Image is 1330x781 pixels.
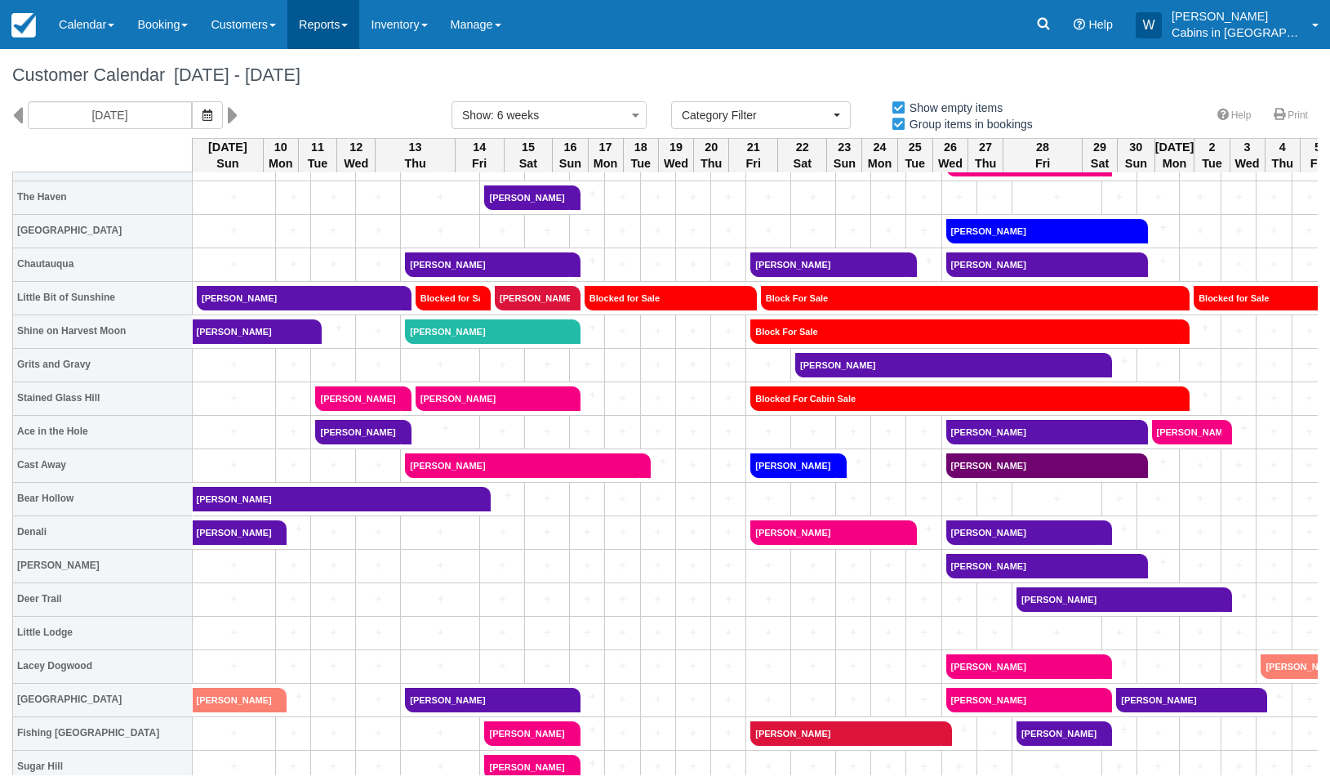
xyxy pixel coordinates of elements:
[484,624,520,641] a: +
[197,557,271,574] a: +
[1101,520,1132,538] a: +
[1106,189,1132,206] a: +
[280,256,306,273] a: +
[875,557,901,574] a: +
[1184,222,1217,239] a: +
[570,319,601,337] a: +
[1172,8,1302,25] p: [PERSON_NAME]
[1172,25,1302,41] p: Cabins in [GEOGRAPHIC_DATA]
[609,490,635,507] a: +
[462,109,491,122] span: Show
[645,490,671,507] a: +
[1225,256,1252,273] a: +
[405,591,475,608] a: +
[1137,453,1174,471] a: +
[795,222,831,239] a: +
[875,423,901,440] a: +
[1016,587,1221,612] a: [PERSON_NAME]
[946,420,1137,444] a: [PERSON_NAME]
[680,323,706,340] a: +
[645,423,671,440] a: +
[1297,222,1323,239] a: +
[1264,104,1318,127] a: Print
[315,658,351,675] a: +
[1261,323,1287,340] a: +
[715,557,741,574] a: +
[1297,390,1323,407] a: +
[1261,524,1287,541] a: +
[480,487,520,504] a: +
[405,222,475,239] a: +
[1208,104,1261,127] a: Help
[491,109,539,122] span: : 6 weeks
[484,524,520,541] a: +
[750,453,835,478] a: [PERSON_NAME]
[875,189,901,206] a: +
[197,222,271,239] a: +
[680,457,706,474] a: +
[609,222,635,239] a: +
[416,286,480,310] a: Blocked for Sale
[574,658,600,675] a: +
[484,356,520,373] a: +
[715,222,741,239] a: +
[360,356,396,373] a: +
[360,658,396,675] a: +
[529,423,565,440] a: +
[680,490,706,507] a: +
[715,256,741,273] a: +
[405,557,475,574] a: +
[946,654,1102,679] a: [PERSON_NAME]
[680,390,706,407] a: +
[875,624,901,641] a: +
[197,624,271,641] a: +
[529,524,565,541] a: +
[1184,457,1217,474] a: +
[405,319,570,344] a: [PERSON_NAME]
[680,256,706,273] a: +
[715,423,741,440] a: +
[750,252,906,277] a: [PERSON_NAME]
[1184,256,1217,273] a: +
[645,256,671,273] a: +
[795,490,831,507] a: +
[1225,557,1252,574] a: +
[280,222,306,239] a: +
[1297,624,1323,641] a: +
[640,453,671,471] a: +
[750,591,786,608] a: +
[840,624,866,641] a: +
[645,189,671,206] a: +
[484,222,520,239] a: +
[1225,323,1252,340] a: +
[795,624,831,641] a: +
[360,189,396,206] a: +
[910,222,936,239] a: +
[910,591,936,608] a: +
[280,557,306,574] a: +
[360,524,396,541] a: +
[416,386,570,411] a: [PERSON_NAME]
[405,356,475,373] a: +
[529,490,565,507] a: +
[680,624,706,641] a: +
[750,557,786,574] a: +
[1141,189,1175,206] a: +
[1297,490,1323,507] a: +
[840,189,866,206] a: +
[795,591,831,608] a: +
[1221,420,1252,437] a: +
[1137,219,1174,236] a: +
[315,189,351,206] a: +
[280,624,306,641] a: +
[197,457,271,474] a: +
[1225,490,1252,507] a: +
[574,356,600,373] a: +
[680,356,706,373] a: +
[529,356,565,373] a: +
[910,189,936,206] a: +
[981,624,1008,641] a: +
[495,286,570,310] a: [PERSON_NAME]
[680,524,706,541] a: +
[360,557,396,574] a: +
